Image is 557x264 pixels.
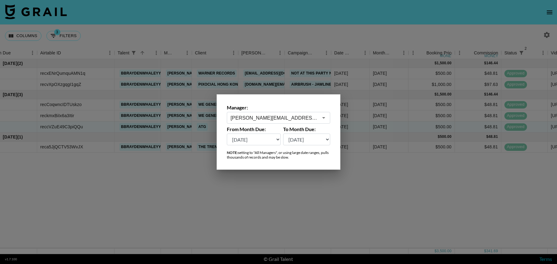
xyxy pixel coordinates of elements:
[283,126,330,132] label: To Month Due:
[227,126,281,132] label: From Month Due:
[227,104,330,111] label: Manager:
[227,150,238,155] strong: NOTE:
[227,150,330,160] div: setting to "All Managers", or using large date ranges, pulls thousands of records and may be slow.
[319,113,328,122] button: Open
